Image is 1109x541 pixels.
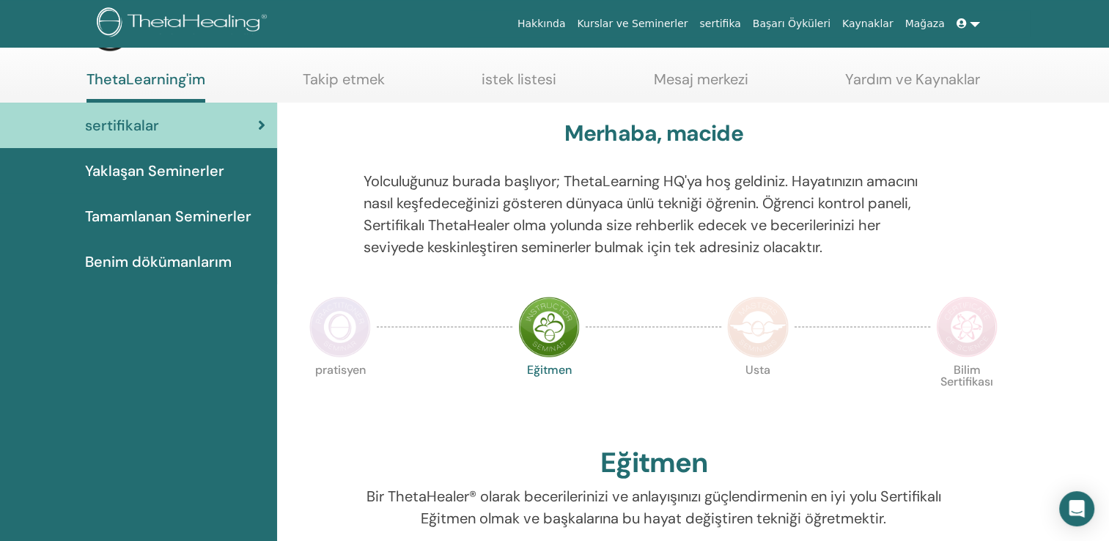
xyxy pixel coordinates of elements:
[482,70,556,99] a: istek listesi
[600,446,707,480] h2: Eğitmen
[86,70,205,103] a: ThetaLearning'im
[85,160,224,182] span: Yaklaşan Seminerler
[727,364,789,426] p: Usta
[747,10,836,37] a: Başarı Öyküleri
[97,7,272,40] img: logo.png
[899,10,950,37] a: Mağaza
[1059,491,1094,526] div: Intercom Messenger'ı açın
[85,251,232,273] span: Benim dökümanlarım
[512,10,572,37] a: Hakkında
[364,485,943,529] p: Bir ThetaHealer® olarak becerilerinizi ve anlayışınızı güçlendirmenin en iyi yolu Sertifikalı Eği...
[309,296,371,358] img: Pratisyen
[303,70,385,99] a: Takip etmek
[845,70,980,99] a: Yardım ve Kaynaklar
[654,70,748,99] a: Mesaj merkezi
[518,364,580,426] p: Eğitmen
[693,10,746,37] a: sertifika
[85,114,159,136] span: sertifikalar
[364,170,943,258] p: Yolculuğunuz burada başlıyor; ThetaLearning HQ'ya hoş geldiniz. Hayatınızın amacını nasıl keşfede...
[309,364,371,426] p: pratisyen
[936,296,998,358] img: Bilim Sertifikası
[836,10,899,37] a: Kaynaklar
[727,296,789,358] img: Efendi
[564,120,743,147] h3: Merhaba, macide
[85,205,251,227] span: Tamamlanan Seminerler
[936,364,998,426] p: Bilim Sertifikası
[518,296,580,358] img: Eğitmen
[571,10,693,37] a: Kurslar ve Seminerler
